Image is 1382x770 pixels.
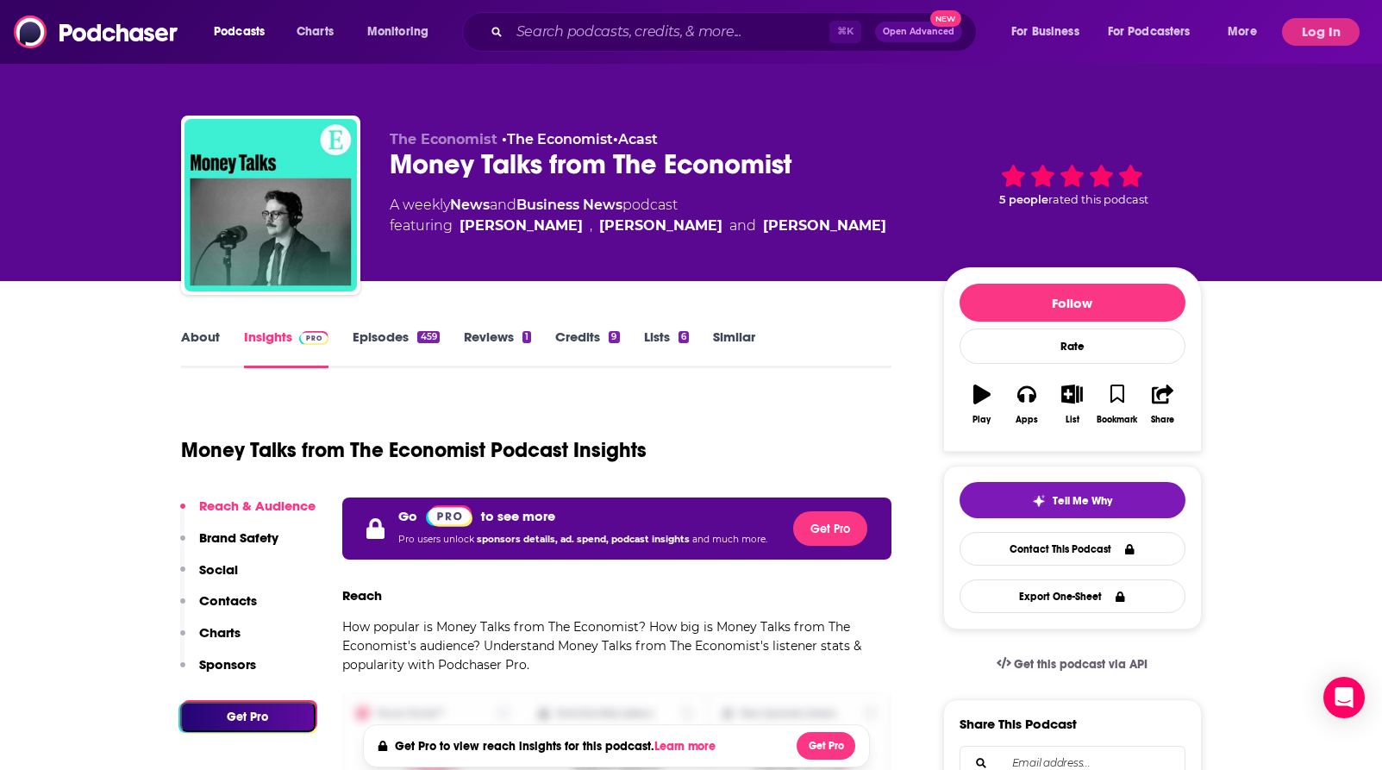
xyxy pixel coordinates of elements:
[654,740,720,754] button: Learn more
[1032,494,1046,508] img: tell me why sparkle
[244,329,329,368] a: InsightsPodchaser Pro
[481,508,555,524] p: to see more
[1108,20,1191,44] span: For Podcasters
[972,415,991,425] div: Play
[793,511,867,546] button: Get Pro
[829,21,861,43] span: ⌘ K
[960,284,1185,322] button: Follow
[1095,373,1140,435] button: Bookmark
[199,592,257,609] p: Contacts
[960,329,1185,364] div: Rate
[713,329,755,368] a: Similar
[943,131,1202,238] div: 5 peoplerated this podcast
[599,216,722,236] a: [PERSON_NAME]
[355,18,451,46] button: open menu
[367,20,428,44] span: Monitoring
[1048,193,1148,206] span: rated this podcast
[199,529,278,546] p: Brand Safety
[297,20,334,44] span: Charts
[1016,415,1038,425] div: Apps
[464,329,531,368] a: Reviews1
[507,131,613,147] a: The Economist
[983,643,1162,685] a: Get this podcast via API
[1151,415,1174,425] div: Share
[199,656,256,673] p: Sponsors
[1216,18,1279,46] button: open menu
[1282,18,1360,46] button: Log In
[613,131,658,147] span: •
[960,716,1077,732] h3: Share This Podcast
[199,498,316,514] p: Reach & Audience
[1053,494,1112,508] span: Tell Me Why
[590,216,592,236] span: ,
[14,16,179,48] img: Podchaser - Follow, Share and Rate Podcasts
[510,18,829,46] input: Search podcasts, credits, & more...
[999,18,1101,46] button: open menu
[609,331,619,343] div: 9
[184,119,357,291] img: Money Talks from The Economist
[390,195,886,236] div: A weekly podcast
[214,20,265,44] span: Podcasts
[390,216,886,236] span: featuring
[181,329,220,368] a: About
[763,216,886,236] a: [PERSON_NAME]
[999,193,1048,206] span: 5 people
[285,18,344,46] a: Charts
[960,373,1004,435] button: Play
[181,437,647,463] h1: Money Talks from The Economist Podcast Insights
[960,532,1185,566] a: Contact This Podcast
[180,561,238,593] button: Social
[618,131,658,147] a: Acast
[1011,20,1079,44] span: For Business
[1140,373,1185,435] button: Share
[502,131,613,147] span: •
[398,508,417,524] p: Go
[180,592,257,624] button: Contacts
[299,331,329,345] img: Podchaser Pro
[1066,415,1079,425] div: List
[797,732,855,760] button: Get Pro
[199,624,241,641] p: Charts
[490,197,516,213] span: and
[477,534,692,545] span: sponsors details, ad. spend, podcast insights
[1323,677,1365,718] div: Open Intercom Messenger
[960,579,1185,613] button: Export One-Sheet
[342,587,382,604] h3: Reach
[180,529,278,561] button: Brand Safety
[390,131,497,147] span: The Economist
[460,216,583,236] a: [PERSON_NAME]
[202,18,287,46] button: open menu
[199,561,238,578] p: Social
[875,22,962,42] button: Open AdvancedNew
[353,329,439,368] a: Episodes459
[729,216,756,236] span: and
[417,331,439,343] div: 459
[180,656,256,688] button: Sponsors
[1004,373,1049,435] button: Apps
[426,504,473,527] a: Pro website
[678,331,689,343] div: 6
[555,329,619,368] a: Credits9
[395,739,720,754] h4: Get Pro to view reach insights for this podcast.
[930,10,961,27] span: New
[1014,657,1147,672] span: Get this podcast via API
[180,624,241,656] button: Charts
[180,498,316,529] button: Reach & Audience
[342,617,892,674] p: How popular is Money Talks from The Economist? How big is Money Talks from The Economist's audien...
[522,331,531,343] div: 1
[1097,415,1137,425] div: Bookmark
[1097,18,1216,46] button: open menu
[516,197,622,213] a: Business News
[398,527,767,553] p: Pro users unlock and much more.
[960,482,1185,518] button: tell me why sparkleTell Me Why
[1049,373,1094,435] button: List
[478,12,993,52] div: Search podcasts, credits, & more...
[180,702,316,732] button: Get Pro
[450,197,490,213] a: News
[426,505,473,527] img: Podchaser Pro
[883,28,954,36] span: Open Advanced
[644,329,689,368] a: Lists6
[1228,20,1257,44] span: More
